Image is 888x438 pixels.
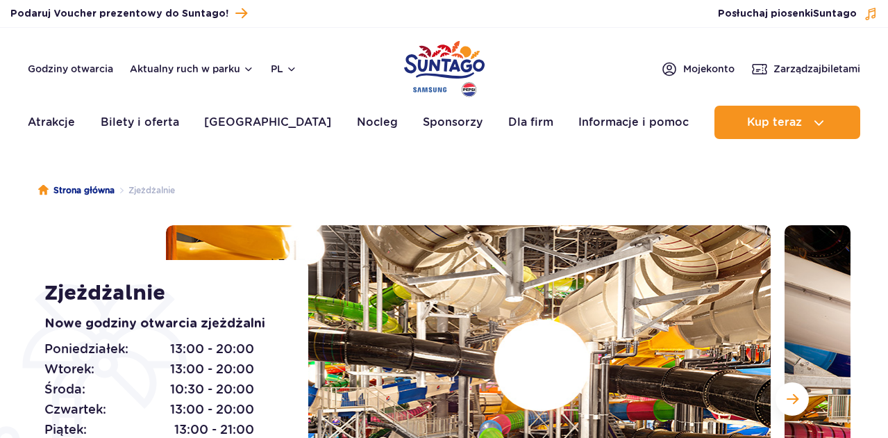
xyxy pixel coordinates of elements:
[751,60,860,77] a: Zarządzajbiletami
[578,106,689,139] a: Informacje i pomoc
[170,359,254,379] span: 13:00 - 20:00
[718,7,878,21] button: Posłuchaj piosenkiSuntago
[170,380,254,399] span: 10:30 - 20:00
[101,106,179,139] a: Bilety i oferta
[10,4,247,23] a: Podaruj Voucher prezentowy do Suntago!
[271,62,297,76] button: pl
[776,382,809,416] button: Następny slajd
[44,339,128,359] span: Poniedziałek:
[423,106,483,139] a: Sponsorzy
[44,400,106,419] span: Czwartek:
[170,339,254,359] span: 13:00 - 20:00
[115,184,175,197] li: Zjeżdżalnie
[44,380,85,399] span: Środa:
[357,106,398,139] a: Nocleg
[130,63,254,74] button: Aktualny ruch w parku
[28,62,113,76] a: Godziny otwarcia
[44,314,277,334] p: Nowe godziny otwarcia zjeżdżalni
[813,9,857,19] span: Suntago
[44,359,94,379] span: Wtorek:
[170,400,254,419] span: 13:00 - 20:00
[28,106,75,139] a: Atrakcje
[714,106,860,139] button: Kup teraz
[10,7,228,21] span: Podaruj Voucher prezentowy do Suntago!
[747,116,802,129] span: Kup teraz
[718,7,857,21] span: Posłuchaj piosenki
[404,35,485,99] a: Park of Poland
[508,106,553,139] a: Dla firm
[44,281,277,306] h1: Zjeżdżalnie
[204,106,331,139] a: [GEOGRAPHIC_DATA]
[683,62,735,76] span: Moje konto
[38,184,115,197] a: Strona główna
[661,60,735,77] a: Mojekonto
[773,62,860,76] span: Zarządzaj biletami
